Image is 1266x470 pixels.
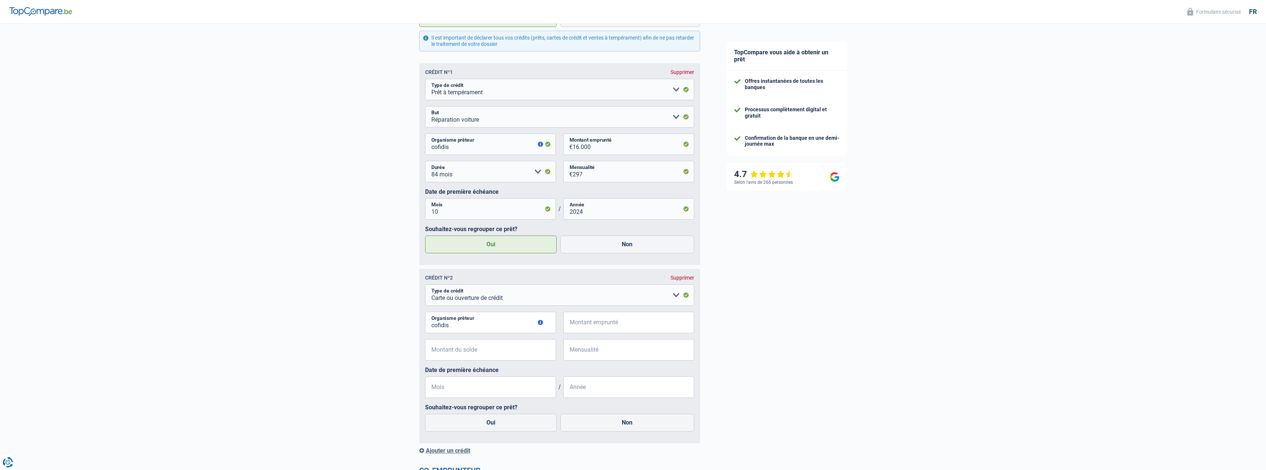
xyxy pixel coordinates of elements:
[563,312,573,333] span: €
[563,133,573,155] span: €
[556,383,563,390] span: /
[734,169,794,180] div: 4.7
[425,236,557,253] label: Oui
[425,339,434,361] span: €
[556,205,563,212] span: /
[563,376,694,398] input: AAAA
[425,366,694,373] label: Date de première échéance
[745,135,839,148] div: Confirmation de la banque en une demi-journée max
[745,106,839,119] div: Processus complètement digital et gratuit
[1249,8,1257,16] div: fr
[425,404,694,411] label: Souhaitez-vous regrouper ce prêt?
[419,447,700,454] div: Ajouter un crédit
[671,69,694,75] div: Supprimer
[425,198,556,220] input: MM
[419,31,700,51] div: Il est important de déclarer tous vos crédits (prêts, cartes de crédit et ventes à tempérament) a...
[563,198,694,220] input: AAAA
[563,161,573,182] span: €
[425,275,453,281] div: Crédit nº2
[560,236,694,253] label: Non
[745,78,839,91] div: Offres instantanées de toutes les banques
[727,41,847,71] div: TopCompare vous aide à obtenir un prêt
[1183,6,1245,18] button: Formulaire sécurisé
[671,275,694,281] div: Supprimer
[425,188,694,195] label: Date de première échéance
[425,376,556,398] input: MM
[425,69,453,75] div: Crédit nº1
[560,414,694,432] label: Non
[563,339,573,361] span: €
[734,180,793,185] div: Selon l’avis de 266 personnes
[425,414,557,432] label: Oui
[425,226,694,233] label: Souhaitez-vous regrouper ce prêt?
[9,7,72,16] img: TopCompare Logo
